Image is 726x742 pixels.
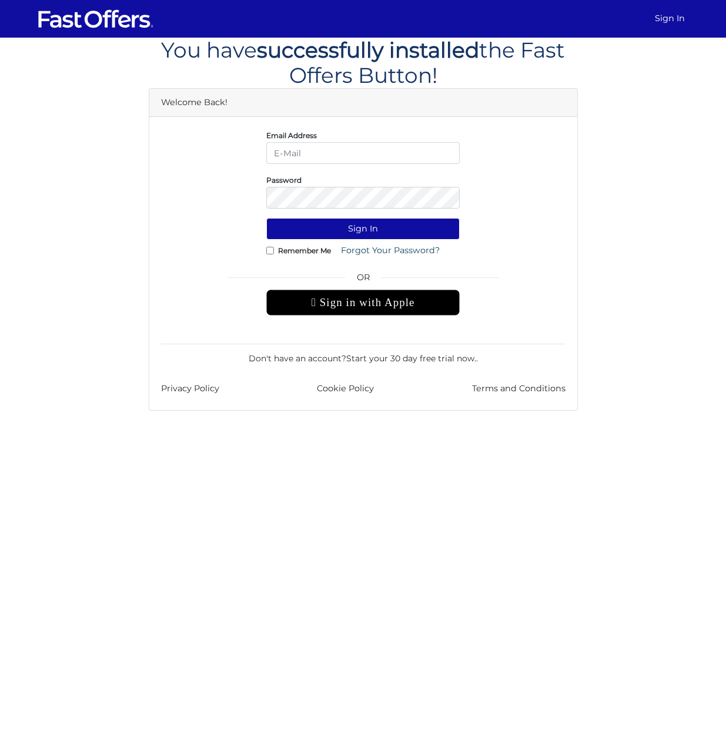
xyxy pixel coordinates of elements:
label: Email Address [266,134,317,137]
span: You have the Fast Offers Button! [161,37,565,88]
a: Terms and Conditions [472,382,566,395]
a: Start your 30 day free trial now. [346,353,476,364]
input: E-Mail [266,142,460,164]
div: Sign in with Apple [266,290,460,315]
a: Sign In [650,7,690,30]
label: Remember Me [278,249,331,252]
a: Forgot Your Password? [333,240,447,261]
span: successfully installed [257,37,479,63]
div: Welcome Back! [149,89,577,117]
a: Privacy Policy [161,382,219,395]
span: OR [266,271,460,290]
button: Sign In [266,218,460,240]
a: Cookie Policy [317,382,374,395]
div: Don't have an account? . [161,344,566,365]
label: Password [266,179,302,182]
